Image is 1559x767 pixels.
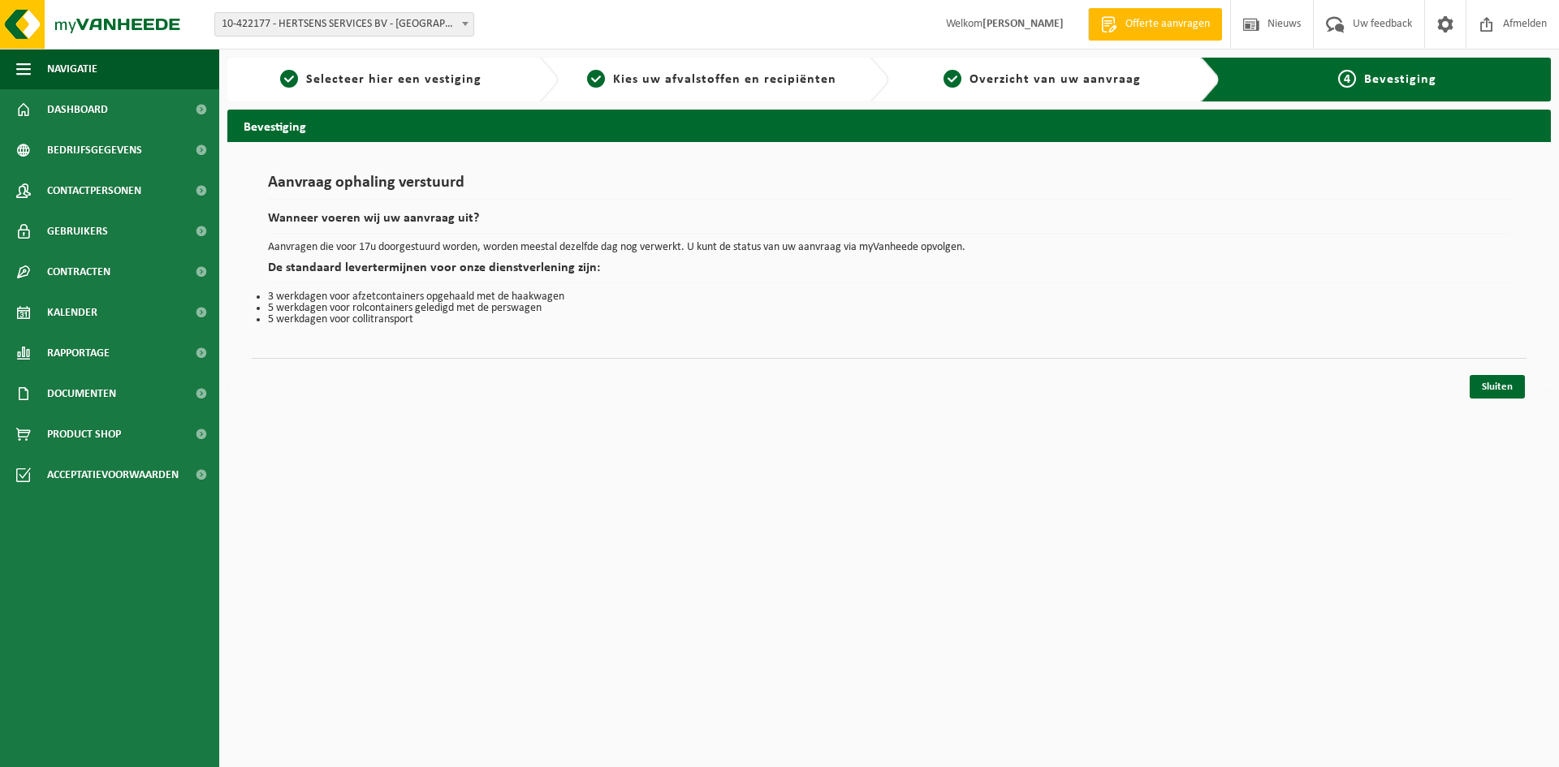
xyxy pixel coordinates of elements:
[268,175,1510,200] h1: Aanvraag ophaling verstuurd
[306,73,482,86] span: Selecteer hier een vestiging
[268,261,1510,283] h2: De standaard levertermijnen voor onze dienstverlening zijn:
[1364,73,1436,86] span: Bevestiging
[1470,375,1525,399] a: Sluiten
[47,292,97,333] span: Kalender
[47,414,121,455] span: Product Shop
[944,70,961,88] span: 3
[280,70,298,88] span: 1
[268,212,1510,234] h2: Wanneer voeren wij uw aanvraag uit?
[1088,8,1222,41] a: Offerte aanvragen
[970,73,1141,86] span: Overzicht van uw aanvraag
[47,373,116,414] span: Documenten
[47,252,110,292] span: Contracten
[1121,16,1214,32] span: Offerte aanvragen
[567,70,857,89] a: 2Kies uw afvalstoffen en recipiënten
[897,70,1188,89] a: 3Overzicht van uw aanvraag
[47,170,141,211] span: Contactpersonen
[587,70,605,88] span: 2
[1338,70,1356,88] span: 4
[47,89,108,130] span: Dashboard
[268,314,1510,325] li: 5 werkdagen voor collitransport
[613,73,836,86] span: Kies uw afvalstoffen en recipiënten
[215,13,473,36] span: 10-422177 - HERTSENS SERVICES BV - KRUIBEKE
[268,291,1510,303] li: 3 werkdagen voor afzetcontainers opgehaald met de haakwagen
[47,49,97,89] span: Navigatie
[47,130,142,170] span: Bedrijfsgegevens
[47,333,110,373] span: Rapportage
[47,455,179,495] span: Acceptatievoorwaarden
[268,242,1510,253] p: Aanvragen die voor 17u doorgestuurd worden, worden meestal dezelfde dag nog verwerkt. U kunt de s...
[235,70,526,89] a: 1Selecteer hier een vestiging
[214,12,474,37] span: 10-422177 - HERTSENS SERVICES BV - KRUIBEKE
[982,18,1064,30] strong: [PERSON_NAME]
[47,211,108,252] span: Gebruikers
[227,110,1551,141] h2: Bevestiging
[268,303,1510,314] li: 5 werkdagen voor rolcontainers geledigd met de perswagen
